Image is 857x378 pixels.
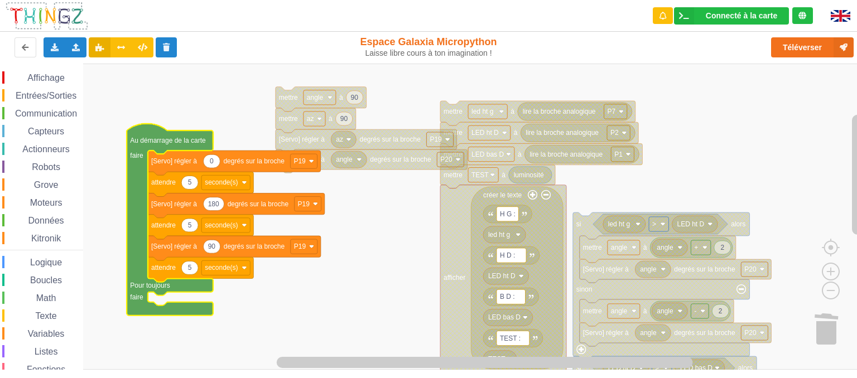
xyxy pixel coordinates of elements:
text: [Servo] régler à [151,243,197,250]
text: faire [130,293,143,301]
text: led ht g [471,108,493,115]
text: sinon [576,285,593,293]
text: LED bas D [488,313,521,321]
text: seconde(s) [205,178,238,186]
text: à [518,150,522,158]
text: à [502,171,505,179]
text: TEST : [500,334,521,342]
span: Entrées/Sorties [14,91,78,100]
text: à [514,129,518,137]
text: degrés sur la broche [359,135,421,143]
text: B D : [500,293,515,301]
text: angle [307,94,324,101]
text: P20 [744,329,757,337]
text: lire la broche analogique [529,150,603,158]
text: 0 [210,157,214,165]
text: [Servo] régler à [583,265,629,273]
text: 90 [351,94,359,101]
text: lire la broche analogique [526,129,599,137]
text: H D : [500,251,515,259]
text: mettre [444,108,463,115]
text: angle [640,329,657,337]
text: attendre [151,178,176,186]
text: luminosité [514,171,544,179]
text: 5 [188,221,192,229]
text: degrés sur la broche [224,243,285,250]
text: 5 [188,264,192,272]
text: degrés sur la broche [370,156,431,163]
text: TEST [471,171,489,179]
text: LED ht D [677,220,705,228]
text: 2 [720,244,724,251]
text: angle [336,156,353,163]
text: à [643,244,647,251]
img: thingz_logo.png [5,1,89,31]
text: degrés sur la broche [674,329,735,337]
text: faire [130,152,143,159]
text: [Servo] régler à [151,200,197,208]
text: 90 [340,115,348,123]
text: 90 [208,243,216,250]
text: 2 [719,307,723,315]
text: mettre [444,171,463,179]
span: Grove [32,180,60,190]
text: az [336,135,343,143]
text: led ht g [488,231,510,239]
text: az [307,115,314,123]
span: Listes [33,347,60,356]
text: 5 [188,178,192,186]
text: degrés sur la broche [223,157,285,165]
text: Pour toujours [130,281,170,289]
text: degrés sur la broche [228,200,289,208]
text: attendre [151,264,176,272]
span: Affichage [26,73,66,83]
text: à [339,94,343,101]
span: Robots [30,162,62,172]
text: angle [657,307,673,315]
text: degrés sur la broche [674,265,735,273]
span: Texte [33,311,58,321]
span: Kitronik [30,234,62,243]
div: Espace Galaxia Micropython [355,36,502,58]
span: Données [27,216,66,225]
text: P19 [430,135,442,143]
span: Fonctions [25,365,67,374]
span: Logique [28,258,64,267]
span: Capteurs [26,127,66,136]
text: 180 [208,200,219,208]
text: led ht g [608,220,630,228]
text: angle [611,244,628,251]
text: + [694,244,698,251]
text: mettre [583,244,602,251]
text: - [694,307,696,315]
text: P19 [294,243,306,250]
text: Au démarrage de la carte [130,137,206,144]
text: à [511,108,514,115]
text: P20 [744,265,757,273]
text: angle [611,307,628,315]
text: seconde(s) [205,264,238,272]
span: Actionneurs [21,144,71,154]
span: Communication [13,109,79,118]
text: alors [731,220,745,228]
span: Variables [26,329,66,338]
text: mettre [279,94,298,101]
text: [Servo] régler à [279,135,325,143]
text: ‏> [652,220,656,228]
text: P19 [293,157,306,165]
text: si [576,220,581,228]
text: lire la broche analogique [523,108,596,115]
text: à [643,307,647,315]
text: mettre [583,307,602,315]
text: attendre [151,221,176,229]
text: P2 [610,129,619,137]
text: afficher [444,274,465,282]
text: créer le texte [483,191,522,199]
span: Moteurs [28,198,64,207]
text: angle [640,265,657,273]
text: LED ht D [488,272,516,280]
span: Boucles [28,275,64,285]
div: Ta base fonctionne bien ! [674,7,789,25]
text: mettre [279,115,298,123]
text: angle [657,244,673,251]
